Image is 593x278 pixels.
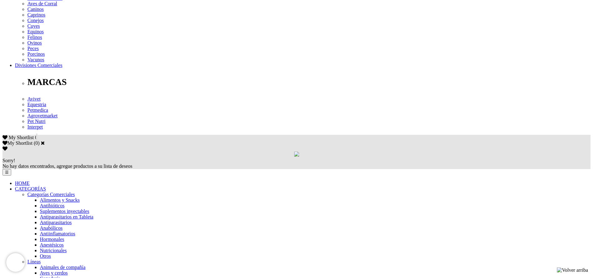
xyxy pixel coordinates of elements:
[40,203,64,208] a: Antibióticos
[40,231,75,236] a: Antiinflamatorios
[27,29,44,34] a: Equinos
[557,267,588,273] img: Volver arriba
[40,237,64,242] a: Hormonales
[40,197,80,203] a: Alimentos y Snacks
[35,135,37,140] span: 0
[40,220,72,225] a: Antiparasitarios
[15,181,30,186] a: HOME
[27,96,40,101] a: Avivet
[34,140,40,146] span: ( )
[27,192,75,197] a: Categorías Comerciales
[27,102,46,107] a: Equestria
[40,209,89,214] a: Suplementos inyectables
[27,7,44,12] a: Caninos
[2,158,591,169] div: No hay datos encontrados, agregue productos a su lista de deseos
[40,265,86,270] a: Animales de compañía
[2,140,32,146] label: My Shortlist
[27,18,44,23] a: Conejos
[27,35,42,40] a: Felinos
[27,57,44,62] a: Vacunos
[27,46,39,51] a: Peces
[40,242,64,247] a: Anestésicos
[35,140,38,146] label: 0
[40,225,63,231] a: Anabólicos
[27,51,45,57] a: Porcinos
[2,158,15,163] span: Sorry!
[15,186,46,191] a: CATEGORÍAS
[2,169,11,176] button: ☰
[6,253,25,272] iframe: Brevo live chat
[15,63,62,68] a: Divisiones Comerciales
[27,119,45,124] a: Pet Nutri
[27,259,41,264] a: Líneas
[27,12,45,17] a: Caprinos
[40,270,68,276] a: Aves y cerdos
[9,135,34,140] span: My Shortlist
[27,107,48,113] a: Petmedica
[27,124,43,130] a: Interpet
[40,248,67,253] a: Nutricionales
[41,140,45,145] a: Cerrar
[27,77,591,87] p: MARCAS
[27,23,40,29] a: Cuyes
[40,253,51,259] a: Otros
[27,113,58,118] a: Agrovetmarket
[27,40,42,45] a: Ovinos
[27,1,57,6] a: Aves de Corral
[40,214,93,219] a: Antiparasitarios en Tableta
[294,152,299,157] img: loading.gif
